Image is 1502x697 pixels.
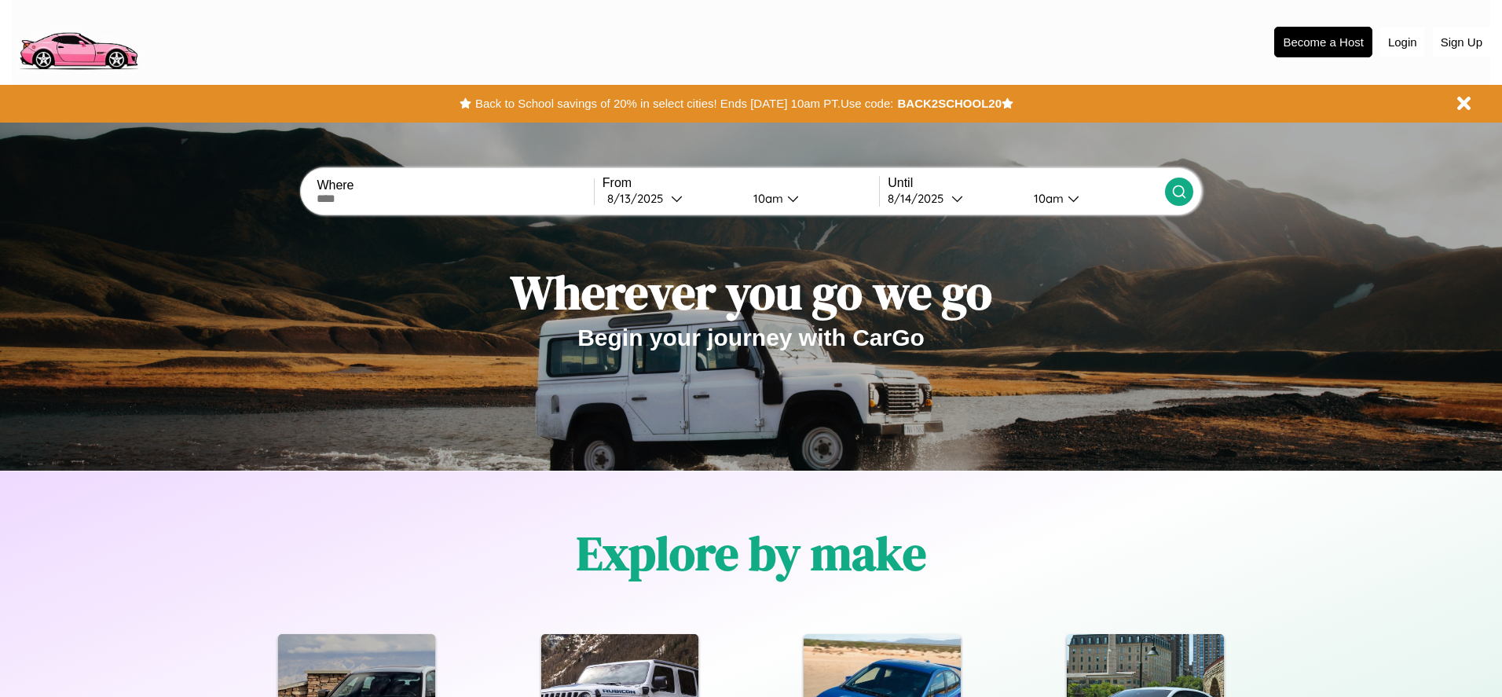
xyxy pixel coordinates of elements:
button: 8/13/2025 [603,190,741,207]
button: Sign Up [1433,28,1490,57]
label: Until [888,176,1164,190]
label: Where [317,178,593,193]
button: 10am [1021,190,1164,207]
div: 10am [746,191,787,206]
h1: Explore by make [577,521,926,585]
button: Become a Host [1274,27,1372,57]
div: 8 / 13 / 2025 [607,191,671,206]
b: BACK2SCHOOL20 [897,97,1002,110]
button: 10am [741,190,879,207]
div: 10am [1026,191,1068,206]
button: Back to School savings of 20% in select cities! Ends [DATE] 10am PT.Use code: [471,93,897,115]
div: 8 / 14 / 2025 [888,191,951,206]
button: Login [1380,28,1425,57]
img: logo [12,8,145,74]
label: From [603,176,879,190]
